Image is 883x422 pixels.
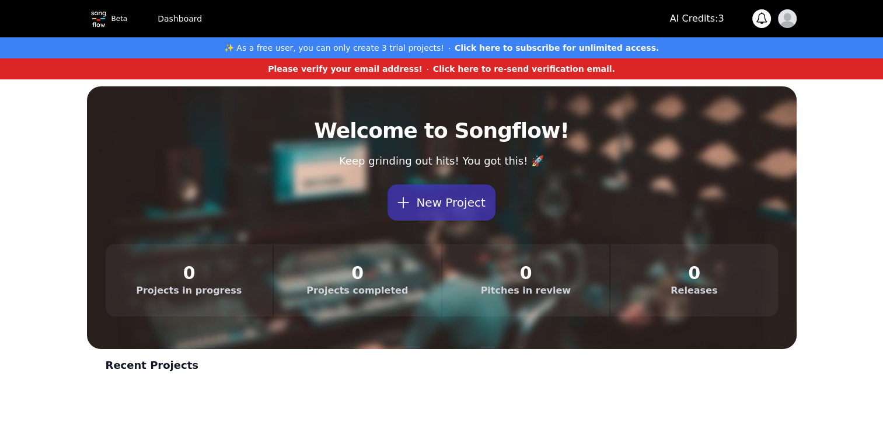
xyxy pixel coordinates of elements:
strong: Click here to re-send verification email. [433,64,615,74]
dd: 0 [629,263,759,284]
a: Dashboard [151,8,209,29]
h1: Recent Projects [106,358,778,372]
dt: Pitches in review [461,284,591,298]
strong: ✨ As a free user, you can only create 3 trial projects! [224,43,444,53]
button: ✨ As a free user, you can only create 3 trial projects!Click here to subscribe for unlimited access. [224,41,659,55]
dd: 0 [461,263,591,284]
dt: Projects completed [292,284,423,298]
button: New Project [388,184,495,221]
strong: Click here to subscribe for unlimited access. [455,43,659,53]
h2: Welcome to Songflow! [106,119,778,142]
p: Beta [111,14,128,23]
dd: 0 [292,263,423,284]
strong: Please verify your email address! [268,64,423,74]
p: AI Credits: 3 [670,12,724,26]
img: Topline [87,7,110,30]
dt: Projects in progress [124,284,254,298]
p: Keep grinding out hits! You got this! 🚀 [106,152,778,170]
button: Please verify your email address!Click here to re-send verification email. [268,62,615,76]
dd: 0 [124,263,254,284]
dt: Releases [629,284,759,298]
